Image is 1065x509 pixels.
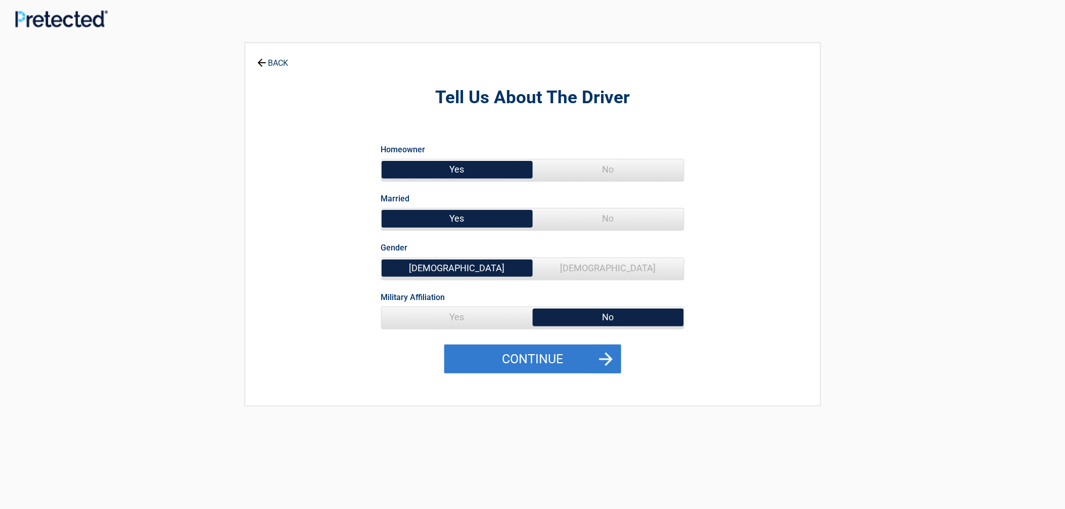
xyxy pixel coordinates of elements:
span: No [533,307,684,327]
label: Gender [381,241,408,254]
h2: Tell Us About The Driver [301,86,765,110]
label: Homeowner [381,143,426,156]
span: [DEMOGRAPHIC_DATA] [533,258,684,278]
img: Main Logo [15,10,108,27]
span: [DEMOGRAPHIC_DATA] [382,258,533,278]
label: Military Affiliation [381,290,445,304]
span: Yes [382,307,533,327]
span: No [533,208,684,229]
span: Yes [382,208,533,229]
span: No [533,159,684,180]
button: Continue [444,345,621,374]
a: BACK [255,50,291,67]
span: Yes [382,159,533,180]
label: Married [381,192,410,205]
